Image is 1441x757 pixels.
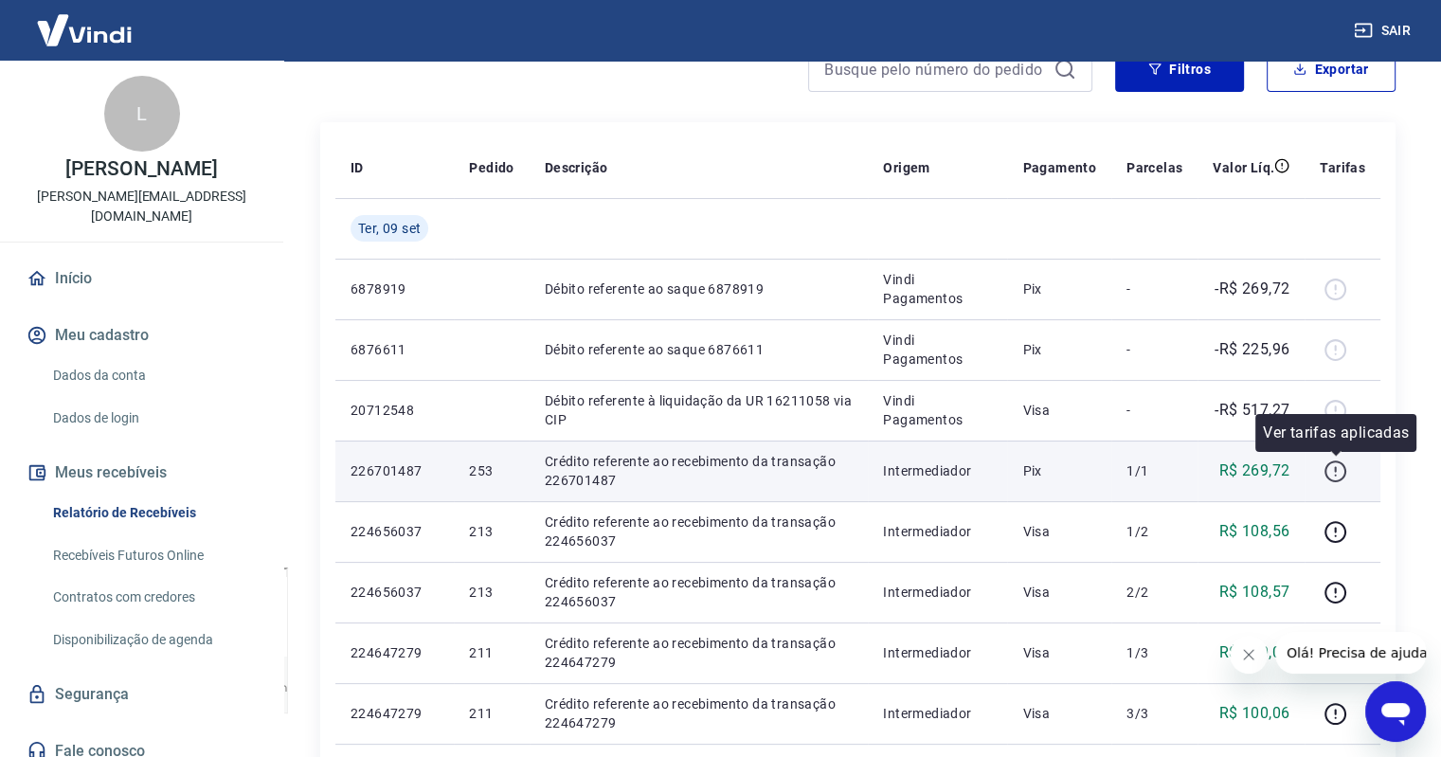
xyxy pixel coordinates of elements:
[23,315,261,356] button: Meu cadastro
[1267,46,1396,92] button: Exportar
[545,573,854,611] p: Crédito referente ao recebimento da transação 224656037
[351,583,439,602] p: 224656037
[45,399,261,438] a: Dados de login
[469,643,513,662] p: 211
[351,522,439,541] p: 224656037
[883,158,929,177] p: Origem
[1126,279,1182,298] p: -
[1219,641,1290,664] p: R$ 100,04
[1213,158,1274,177] p: Valor Líq.
[1275,632,1426,674] iframe: Mensagem da empresa
[45,578,261,617] a: Contratos com credores
[883,583,992,602] p: Intermediador
[1022,583,1096,602] p: Visa
[469,583,513,602] p: 213
[104,76,180,152] div: L
[469,461,513,480] p: 253
[545,694,854,732] p: Crédito referente ao recebimento da transação 224647279
[469,158,513,177] p: Pedido
[883,461,992,480] p: Intermediador
[883,522,992,541] p: Intermediador
[1263,422,1409,444] p: Ver tarifas aplicadas
[1219,702,1290,725] p: R$ 100,06
[1022,643,1096,662] p: Visa
[469,522,513,541] p: 213
[1022,340,1096,359] p: Pix
[53,30,93,45] div: v 4.0.25
[1022,158,1096,177] p: Pagamento
[1219,460,1290,482] p: R$ 269,72
[545,513,854,550] p: Crédito referente ao recebimento da transação 224656037
[469,704,513,723] p: 211
[23,258,261,299] a: Início
[1022,279,1096,298] p: Pix
[200,110,215,125] img: tab_keywords_by_traffic_grey.svg
[23,674,261,715] a: Segurança
[45,536,261,575] a: Recebíveis Futuros Online
[351,340,439,359] p: 6876611
[1320,158,1365,177] p: Tarifas
[65,159,217,179] p: [PERSON_NAME]
[45,621,261,659] a: Disponibilização de agenda
[1115,46,1244,92] button: Filtros
[23,452,261,494] button: Meus recebíveis
[79,110,94,125] img: tab_domain_overview_orange.svg
[30,30,45,45] img: logo_orange.svg
[1219,581,1290,604] p: R$ 108,57
[883,643,992,662] p: Intermediador
[1215,278,1289,300] p: -R$ 269,72
[545,452,854,490] p: Crédito referente ao recebimento da transação 226701487
[545,391,854,429] p: Débito referente à liquidação da UR 16211058 via CIP
[824,55,1046,83] input: Busque pelo número do pedido
[49,49,271,64] div: [PERSON_NAME]: [DOMAIN_NAME]
[1126,522,1182,541] p: 1/2
[545,158,608,177] p: Descrição
[883,704,992,723] p: Intermediador
[1230,636,1268,674] iframe: Fechar mensagem
[351,158,364,177] p: ID
[1022,401,1096,420] p: Visa
[99,112,145,124] div: Domínio
[883,270,992,308] p: Vindi Pagamentos
[23,1,146,59] img: Vindi
[1215,338,1289,361] p: -R$ 225,96
[221,112,304,124] div: Palavras-chave
[1126,158,1182,177] p: Parcelas
[15,187,268,226] p: [PERSON_NAME][EMAIL_ADDRESS][DOMAIN_NAME]
[1022,704,1096,723] p: Visa
[1350,13,1418,48] button: Sair
[1126,704,1182,723] p: 3/3
[351,461,439,480] p: 226701487
[351,401,439,420] p: 20712548
[11,13,159,28] span: Olá! Precisa de ajuda?
[351,643,439,662] p: 224647279
[1126,643,1182,662] p: 1/3
[358,219,421,238] span: Ter, 09 set
[883,331,992,369] p: Vindi Pagamentos
[545,634,854,672] p: Crédito referente ao recebimento da transação 224647279
[545,340,854,359] p: Débito referente ao saque 6876611
[545,279,854,298] p: Débito referente ao saque 6878919
[1219,520,1290,543] p: R$ 108,56
[45,356,261,395] a: Dados da conta
[45,494,261,532] a: Relatório de Recebíveis
[1022,461,1096,480] p: Pix
[351,279,439,298] p: 6878919
[1126,340,1182,359] p: -
[1365,681,1426,742] iframe: Botão para abrir a janela de mensagens
[1126,401,1182,420] p: -
[351,704,439,723] p: 224647279
[1215,399,1289,422] p: -R$ 517,27
[30,49,45,64] img: website_grey.svg
[1126,461,1182,480] p: 1/1
[883,391,992,429] p: Vindi Pagamentos
[1022,522,1096,541] p: Visa
[1126,583,1182,602] p: 2/2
